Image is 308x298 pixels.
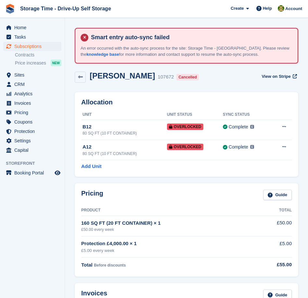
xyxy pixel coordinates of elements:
span: Subscriptions [14,42,53,51]
h2: [PERSON_NAME] [90,71,155,80]
span: Before discounts [94,263,126,268]
a: menu [3,23,61,32]
div: Complete [229,124,248,130]
span: Invoices [14,99,53,108]
span: Total [81,262,93,268]
img: stora-icon-8386f47178a22dfd0bd8f6a31ec36ba5ce8667c1dd55bd0f319d3a0aa187defe.svg [5,4,15,14]
a: menu [3,168,61,177]
a: Guide [263,190,292,200]
span: Booking Portal [14,168,53,177]
span: Capital [14,146,53,155]
a: menu [3,70,61,79]
th: Unit Status [167,110,223,120]
a: Add Unit [81,163,101,170]
div: A12 [83,143,167,151]
a: menu [3,127,61,136]
span: Overlocked [167,144,203,150]
span: Storefront [6,160,65,167]
a: menu [3,80,61,89]
div: 80 SQ FT (10 FT CONTAINER) [83,130,167,136]
span: Price increases [15,60,46,66]
span: Pricing [14,108,53,117]
div: 107672 [158,73,174,81]
div: 80 SQ FT (10 FT CONTAINER) [83,151,167,157]
h2: Allocation [81,99,292,106]
span: View on Stripe [262,73,290,80]
a: menu [3,32,61,42]
a: Storage Time - Drive-Up Self Storage [18,3,114,14]
div: Cancelled [176,74,199,80]
a: menu [3,108,61,117]
span: Tasks [14,32,53,42]
div: Complete [229,144,248,150]
a: menu [3,42,61,51]
a: menu [3,146,61,155]
div: B12 [83,123,167,131]
span: Create [231,5,244,12]
img: icon-info-grey-7440780725fd019a000dd9b08b2336e03edf1995a4989e88bcd33f0948082b44.svg [250,145,254,149]
a: menu [3,117,61,126]
a: menu [3,89,61,98]
td: £5.00 [259,236,292,257]
th: Unit [81,110,167,120]
img: icon-info-grey-7440780725fd019a000dd9b08b2336e03edf1995a4989e88bcd33f0948082b44.svg [250,125,254,129]
span: Coupons [14,117,53,126]
a: View on Stripe [259,71,298,82]
div: £50.00 every week [81,227,259,232]
span: Account [285,6,302,12]
th: Sync Status [223,110,271,120]
div: £55.00 [259,261,292,268]
th: Product [81,205,259,216]
img: Zain Sarwar [278,5,284,12]
div: NEW [51,60,61,66]
div: Protection £4,000.00 × 1 [81,240,259,247]
a: knowledge base [86,52,119,57]
a: menu [3,136,61,145]
span: Help [263,5,272,12]
a: menu [3,99,61,108]
span: Overlocked [167,124,203,130]
div: 160 SQ FT (20 FT CONTAINER) × 1 [81,220,259,227]
h2: Pricing [81,190,103,200]
span: Protection [14,127,53,136]
td: £50.00 [259,216,292,236]
p: An error occurred with the auto-sync process for the site: Storage Time - [GEOGRAPHIC_DATA]. Plea... [81,45,292,58]
span: Sites [14,70,53,79]
a: Price increases NEW [15,59,61,66]
span: Settings [14,136,53,145]
div: £5.00 every week [81,247,259,254]
span: Analytics [14,89,53,98]
a: Contracts [15,52,61,58]
span: Home [14,23,53,32]
th: Total [259,205,292,216]
a: Preview store [54,169,61,177]
h4: Smart entry auto-sync failed [88,34,292,41]
span: CRM [14,80,53,89]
